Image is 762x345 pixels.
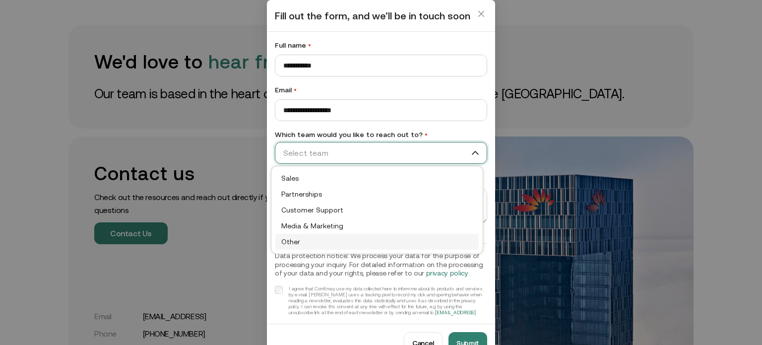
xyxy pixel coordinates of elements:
[275,252,487,278] h3: Data protection notice: We process your data for the purpose of processing your inquiry. For deta...
[275,129,487,140] label: Which team would you like to reach out to?
[281,236,473,247] div: Other
[294,86,297,94] span: •
[281,189,473,200] div: Partnerships
[275,170,479,186] div: Sales
[435,310,476,315] a: [EMAIL_ADDRESS]
[281,173,473,184] div: Sales
[275,234,479,250] div: Other
[289,286,487,316] div: I agree that Comfi may use my data collected here to inform me about its products and services by...
[426,269,468,277] a: privacy policy
[477,10,485,18] span: close
[275,40,487,51] label: Full name
[275,202,479,218] div: Customer Support
[308,41,311,49] span: •
[473,6,489,22] button: Close
[425,131,428,138] span: •
[275,218,479,234] div: Media & Marketing
[281,220,473,231] div: Media & Marketing
[281,205,473,215] div: Customer Support
[275,84,487,95] label: Email
[275,186,479,202] div: Partnerships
